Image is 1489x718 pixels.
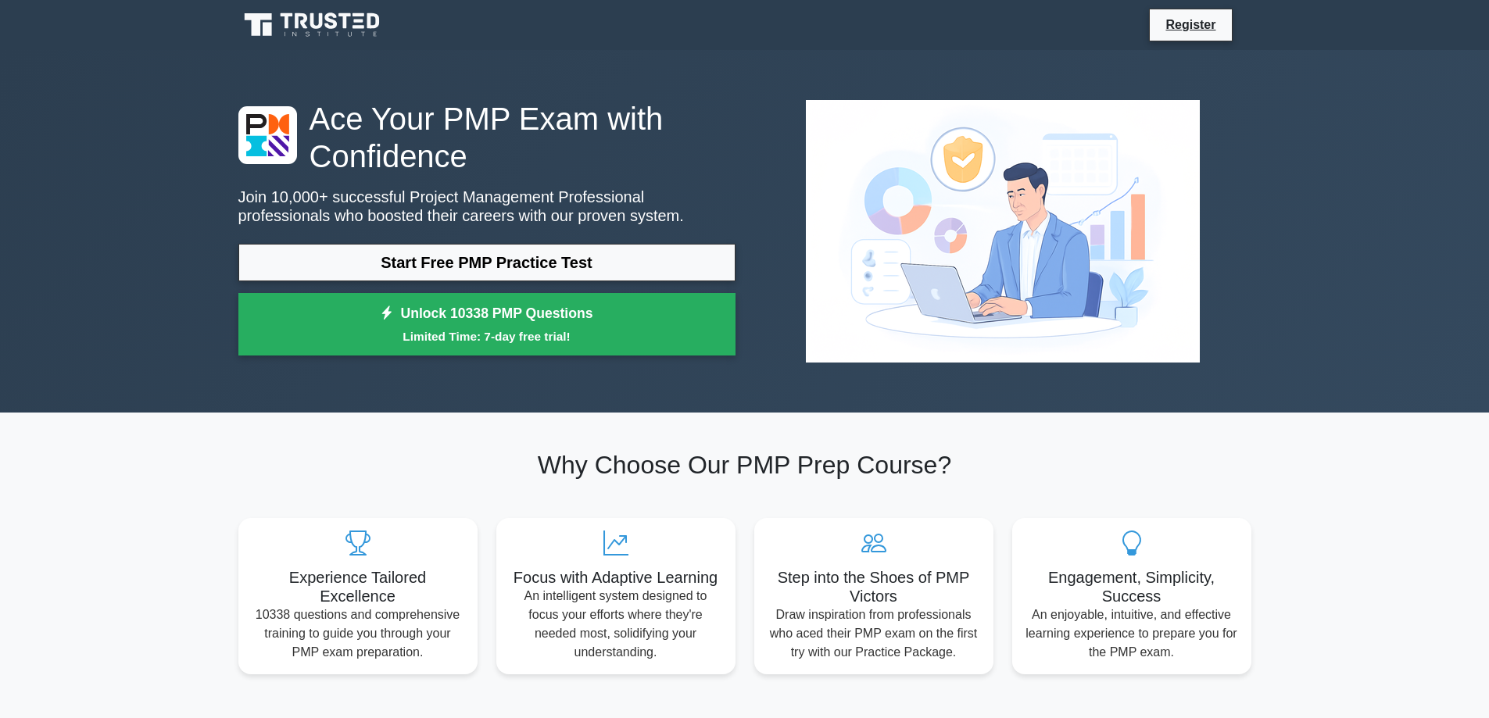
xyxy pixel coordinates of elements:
a: Unlock 10338 PMP QuestionsLimited Time: 7-day free trial! [238,293,736,355]
h5: Experience Tailored Excellence [251,568,465,605]
h2: Why Choose Our PMP Prep Course? [238,450,1251,480]
p: Draw inspiration from professionals who aced their PMP exam on the first try with our Practice Pa... [767,605,981,662]
p: 10338 questions and comprehensive training to guide you through your PMP exam preparation. [251,605,465,662]
small: Limited Time: 7-day free trial! [258,327,716,345]
p: An intelligent system designed to focus your efforts where they're needed most, solidifying your ... [509,587,723,662]
p: An enjoyable, intuitive, and effective learning experience to prepare you for the PMP exam. [1025,605,1239,662]
h5: Engagement, Simplicity, Success [1025,568,1239,605]
h5: Step into the Shoes of PMP Victors [767,568,981,605]
a: Start Free PMP Practice Test [238,244,736,281]
a: Register [1156,15,1225,34]
img: Project Management Professional Preview [793,88,1212,375]
h5: Focus with Adaptive Learning [509,568,723,587]
p: Join 10,000+ successful Project Management Professional professionals who boosted their careers w... [238,188,736,225]
h1: Ace Your PMP Exam with Confidence [238,100,736,175]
